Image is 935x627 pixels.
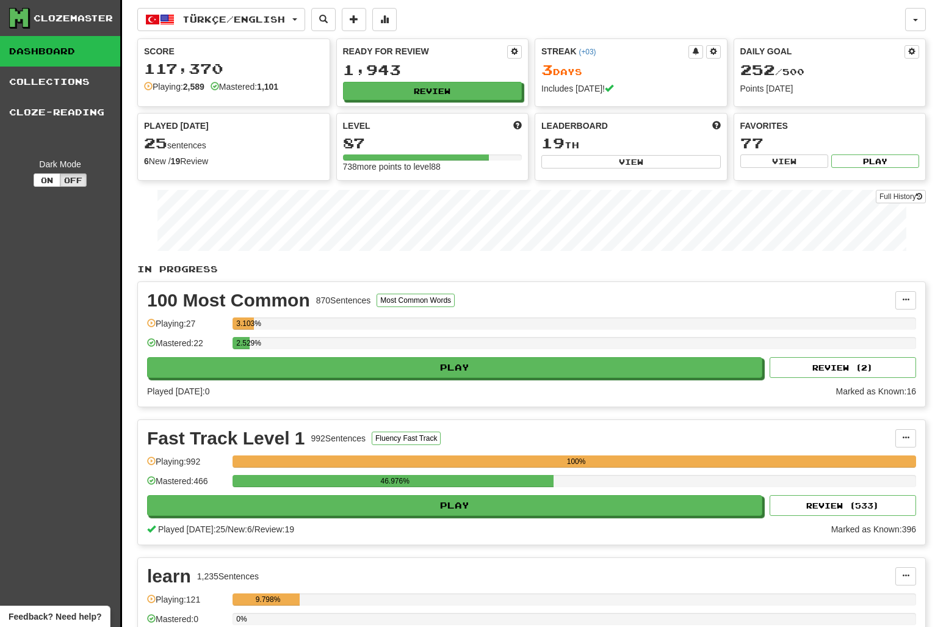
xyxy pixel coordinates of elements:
[372,8,397,31] button: More stats
[579,48,596,56] a: (+03)
[876,190,926,203] a: Full History
[147,337,226,357] div: Mastered: 22
[9,158,111,170] div: Dark Mode
[60,173,87,187] button: Off
[147,357,762,378] button: Play
[144,61,323,76] div: 117,370
[740,61,775,78] span: 252
[740,154,828,168] button: View
[343,45,508,57] div: Ready for Review
[343,62,522,78] div: 1,943
[311,432,366,444] div: 992 Sentences
[183,82,204,92] strong: 2,589
[311,8,336,31] button: Search sentences
[836,385,916,397] div: Marked as Known: 16
[740,67,804,77] span: / 500
[158,524,225,534] span: Played [DATE]: 25
[316,294,371,306] div: 870 Sentences
[147,455,226,476] div: Playing: 992
[740,136,920,151] div: 77
[236,593,299,606] div: 9.798%
[541,120,608,132] span: Leaderboard
[712,120,721,132] span: This week in points, UTC
[144,134,167,151] span: 25
[34,12,113,24] div: Clozemaster
[147,593,226,614] div: Playing: 121
[147,429,305,448] div: Fast Track Level 1
[541,62,721,78] div: Day s
[342,8,366,31] button: Add sentence to collection
[541,45,688,57] div: Streak
[144,81,204,93] div: Playing:
[211,81,278,93] div: Mastered:
[740,120,920,132] div: Favorites
[541,61,553,78] span: 3
[236,455,916,468] div: 100%
[147,475,226,495] div: Mastered: 466
[225,524,228,534] span: /
[770,495,916,516] button: Review (533)
[144,156,149,166] strong: 6
[137,263,926,275] p: In Progress
[171,156,181,166] strong: 19
[137,8,305,31] button: Türkçe/English
[147,495,762,516] button: Play
[257,82,278,92] strong: 1,101
[182,14,285,24] span: Türkçe / English
[252,524,255,534] span: /
[377,294,455,307] button: Most Common Words
[740,45,905,59] div: Daily Goal
[541,82,721,95] div: Includes [DATE]!
[740,82,920,95] div: Points [DATE]
[343,82,522,100] button: Review
[147,386,209,396] span: Played [DATE]: 0
[343,161,522,173] div: 738 more points to level 88
[236,317,254,330] div: 3.103%
[147,567,191,585] div: learn
[513,120,522,132] span: Score more points to level up
[228,524,252,534] span: New: 6
[831,154,919,168] button: Play
[147,291,310,310] div: 100 Most Common
[34,173,60,187] button: On
[541,155,721,169] button: View
[147,317,226,338] div: Playing: 27
[144,136,323,151] div: sentences
[372,432,441,445] button: Fluency Fast Track
[9,611,101,623] span: Open feedback widget
[343,136,522,151] div: 87
[144,45,323,57] div: Score
[541,134,565,151] span: 19
[831,523,916,535] div: Marked as Known: 396
[255,524,294,534] span: Review: 19
[541,136,721,151] div: th
[770,357,916,378] button: Review (2)
[197,570,259,582] div: 1,235 Sentences
[236,475,554,487] div: 46.976%
[236,337,250,349] div: 2.529%
[343,120,370,132] span: Level
[144,155,323,167] div: New / Review
[144,120,209,132] span: Played [DATE]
